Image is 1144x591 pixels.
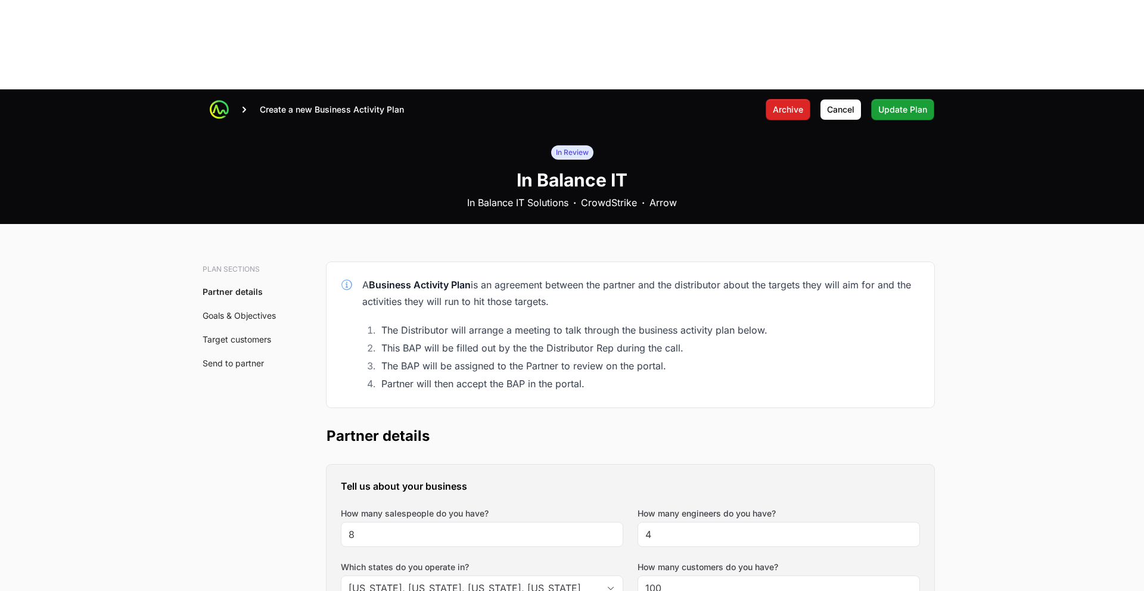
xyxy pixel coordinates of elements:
[341,479,920,493] h3: Tell us about your business
[203,358,264,368] a: Send to partner
[203,310,276,321] a: Goals & Objectives
[878,102,927,117] span: Update Plan
[378,375,920,392] li: Partner will then accept the BAP in the portal.
[369,279,471,291] strong: Business Activity Plan
[378,340,920,356] li: This BAP will be filled out by the the Distributor Rep during the call.
[827,102,854,117] span: Cancel
[573,195,576,210] b: ·
[378,357,920,374] li: The BAP will be assigned to the Partner to review on the portal.
[260,104,404,116] p: Create a new Business Activity Plan
[820,99,862,120] button: Cancel
[642,195,645,210] b: ·
[766,99,810,120] button: Archive
[327,427,934,446] h2: Partner details
[773,102,803,117] span: Archive
[341,508,489,520] label: How many salespeople do you have?
[362,276,920,310] div: A is an agreement between the partner and the distributor about the targets they will aim for and...
[203,287,263,297] a: Partner details
[467,195,677,210] div: In Balance IT Solutions CrowdStrike Arrow
[210,100,229,119] img: ActivitySource
[378,322,920,338] li: The Distributor will arrange a meeting to talk through the business activity plan below.
[517,169,627,191] h1: In Balance IT
[203,265,284,274] h3: Plan sections
[341,561,623,573] label: Which states do you operate in?
[871,99,934,120] button: Update Plan
[638,561,778,573] label: How many customers do you have?
[638,508,776,520] label: How many engineers do you have?
[203,334,271,344] a: Target customers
